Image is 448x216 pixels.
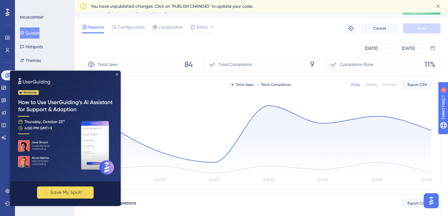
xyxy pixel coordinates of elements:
div: Total Seen [231,82,254,87]
button: Guides [20,27,40,39]
button: ✨ Save My Spot!✨ [27,116,84,128]
span: Completion Rate [340,61,373,68]
div: Close Preview [106,2,108,5]
span: Total Completion [218,61,252,68]
div: ENGAGEMENT [20,15,44,20]
div: Daily [351,82,360,87]
span: You have unpublished changes. Click on ‘PUBLISH CHANGES’ to update your code. [91,2,253,10]
tspan: [DATE] [209,178,219,182]
span: 84 [184,59,193,69]
span: Editor [197,23,208,31]
div: [DATE] [402,45,415,52]
tspan: [DATE] [155,178,165,182]
span: Export CSV [408,82,427,87]
div: Monthly [383,82,397,87]
span: Configuration [118,23,145,31]
tspan: [DATE] [263,178,274,182]
span: 11% [424,59,435,69]
span: Total Seen [97,61,118,68]
div: Total Completion [257,82,291,87]
button: Hotspots [20,41,43,52]
div: Weekly [365,82,378,87]
span: Reports [88,23,104,31]
tspan: [DATE] [317,178,328,182]
iframe: UserGuiding AI Assistant Launcher [422,191,441,210]
tspan: [DATE] [372,178,382,182]
div: 5 [43,3,45,8]
button: Export CSV [402,198,433,208]
span: Localization [159,23,183,31]
span: Need Help? [15,2,39,9]
tspan: [DATE] [421,178,432,182]
span: Cancel [373,26,386,31]
span: Export CSV [408,201,427,206]
span: 9 [310,59,314,69]
button: Cancel [361,23,398,33]
button: Save [403,23,441,33]
button: Export CSV [402,80,433,90]
button: Themes [20,55,41,66]
div: [DATE] [365,45,378,52]
span: Save [418,26,426,31]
